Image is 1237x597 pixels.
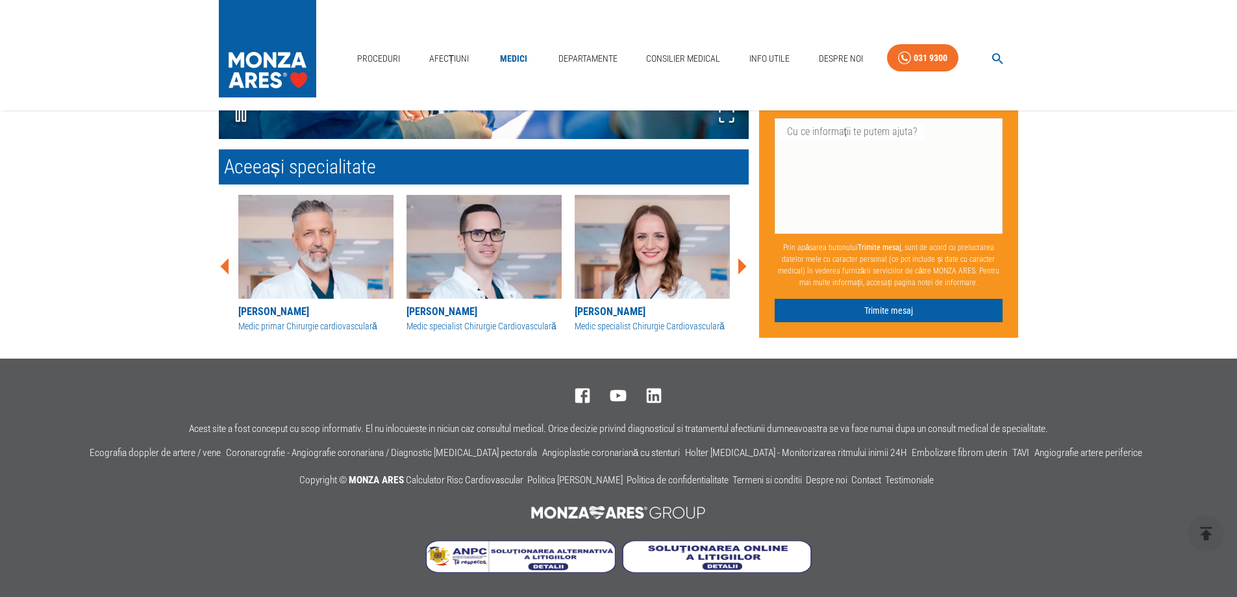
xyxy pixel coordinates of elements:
[406,195,562,333] a: [PERSON_NAME]Medic specialist Chirurgie Cardiovasculară
[426,563,622,576] a: Soluționarea Alternativă a Litigiilor
[627,474,729,486] a: Politica de confidentialitate
[527,474,623,486] a: Politica [PERSON_NAME]
[352,45,405,72] a: Proceduri
[349,474,404,486] span: MONZA ARES
[575,304,730,320] div: [PERSON_NAME]
[622,540,812,573] img: Soluționarea online a litigiilor
[641,45,725,72] a: Consilier Medical
[885,474,934,486] a: Testimoniale
[1012,447,1029,459] a: TAVI
[299,472,938,489] p: Copyright ©
[775,298,1003,322] button: Trimite mesaj
[406,320,562,333] div: Medic specialist Chirurgie Cardiovasculară
[219,93,263,139] button: Play or Pause Slideshow
[238,304,394,320] div: [PERSON_NAME]
[493,45,534,72] a: Medici
[775,236,1003,293] p: Prin apăsarea butonului , sunt de acord cu prelucrarea datelor mele cu caracter personal (ce pot ...
[858,242,901,251] b: Trimite mesaj
[685,447,906,459] a: Holter [MEDICAL_DATA] - Monitorizarea ritmului inimii 24H
[744,45,795,72] a: Info Utile
[851,474,881,486] a: Contact
[553,45,623,72] a: Departamente
[814,45,868,72] a: Despre Noi
[806,474,847,486] a: Despre noi
[575,195,730,333] a: [PERSON_NAME]Medic specialist Chirurgie Cardiovasculară
[226,447,537,459] a: Coronarografie - Angiografie coronariana / Diagnostic [MEDICAL_DATA] pectorala
[424,45,475,72] a: Afecțiuni
[406,474,523,486] a: Calculator Risc Cardiovascular
[705,93,749,139] button: Open Fullscreen
[238,320,394,333] div: Medic primar Chirurgie cardiovasculară
[524,500,714,526] img: MONZA ARES Group
[238,195,394,333] a: [PERSON_NAME]Medic primar Chirurgie cardiovasculară
[90,447,221,459] a: Ecografia doppler de artere / vene
[732,474,802,486] a: Termeni si conditii
[575,320,730,333] div: Medic specialist Chirurgie Cardiovasculară
[189,424,1048,435] p: Acest site a fost conceput cu scop informativ. El nu inlocuieste in niciun caz consultul medical....
[219,149,749,184] h2: Aceeași specialitate
[1034,447,1142,459] a: Angiografie artere periferice
[542,447,681,459] a: Angioplastie coronariană cu stenturi
[1188,516,1224,552] button: delete
[914,50,947,66] div: 031 9300
[912,447,1007,459] a: Embolizare fibrom uterin
[406,304,562,320] div: [PERSON_NAME]
[622,563,812,576] a: Soluționarea online a litigiilor
[426,540,616,573] img: Soluționarea Alternativă a Litigiilor
[887,44,958,72] a: 031 9300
